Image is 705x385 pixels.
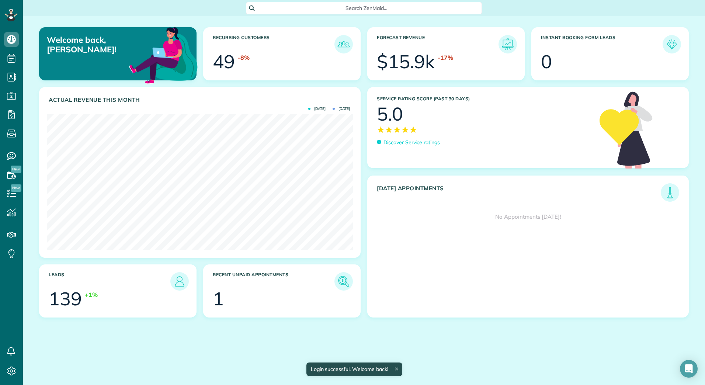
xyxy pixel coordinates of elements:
img: icon_leads-1bed01f49abd5b7fead27621c3d59655bb73ed531f8eeb49469d10e621d6b896.png [172,274,187,289]
span: ★ [385,123,393,136]
span: ★ [377,123,385,136]
div: 1 [213,289,224,308]
span: New [11,184,21,192]
h3: Service Rating score (past 30 days) [377,96,592,101]
span: ★ [401,123,409,136]
span: [DATE] [308,107,326,111]
img: icon_unpaid_appointments-47b8ce3997adf2238b356f14209ab4cced10bd1f174958f3ca8f1d0dd7fffeee.png [336,274,351,289]
span: ★ [409,123,417,136]
div: Open Intercom Messenger [680,360,698,378]
div: +1% [85,291,98,299]
div: -8% [238,53,250,62]
span: New [11,166,21,173]
div: 5.0 [377,105,403,123]
div: -17% [438,53,453,62]
h3: Forecast Revenue [377,35,499,53]
h3: [DATE] Appointments [377,185,661,202]
img: icon_form_leads-04211a6a04a5b2264e4ee56bc0799ec3eb69b7e499cbb523a139df1d13a81ae0.png [664,37,679,52]
div: 139 [49,289,82,308]
span: ★ [393,123,401,136]
h3: Recent unpaid appointments [213,272,334,291]
p: Welcome back, [PERSON_NAME]! [47,35,146,55]
p: Discover Service ratings [383,139,440,146]
div: 49 [213,52,235,71]
img: icon_recurring_customers-cf858462ba22bcd05b5a5880d41d6543d210077de5bb9ebc9590e49fd87d84ed.png [336,37,351,52]
h3: Leads [49,272,170,291]
h3: Actual Revenue this month [49,97,353,103]
img: icon_todays_appointments-901f7ab196bb0bea1936b74009e4eb5ffbc2d2711fa7634e0d609ed5ef32b18b.png [663,185,677,200]
h3: Recurring Customers [213,35,334,53]
h3: Instant Booking Form Leads [541,35,663,53]
div: $15.9k [377,52,435,71]
img: icon_forecast_revenue-8c13a41c7ed35a8dcfafea3cbb826a0462acb37728057bba2d056411b612bbbe.png [500,37,515,52]
div: Login successful. Welcome back! [306,363,402,376]
img: dashboard_welcome-42a62b7d889689a78055ac9021e634bf52bae3f8056760290aed330b23ab8690.png [128,19,199,90]
div: No Appointments [DATE]! [368,202,688,232]
span: [DATE] [333,107,350,111]
a: Discover Service ratings [377,139,440,146]
div: 0 [541,52,552,71]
